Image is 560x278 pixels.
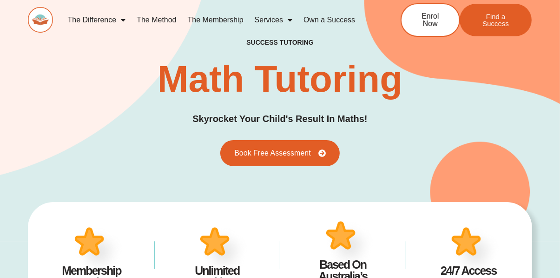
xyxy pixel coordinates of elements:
span: values can be the mode if they all share the highest frequency. [43,230,184,235]
a: Find a Success [460,4,532,36]
span: - The median is the middle value of the data when the values are sorted in order from lowest to [43,185,257,190]
span: of ⁨11⁩ [55,1,72,14]
a: The Method [131,9,182,31]
h2: Math Tutoring [158,61,402,98]
span: highest. If there is an even number of values in the data set, there will be two middle values and [43,194,260,199]
span: - The mode is the most common value and is the value that occurs most frequently. Multiple [43,221,248,226]
a: Services [249,9,298,31]
span: amount of spread in a set of data. [43,256,118,261]
span: 𝑥̄ [43,168,46,173]
nav: Menu [62,9,372,31]
button: Add or edit images [230,1,243,14]
span: 𝑠𝑢𝑚 𝑜𝑓 𝑑𝑎𝑡𝑎 𝑣𝑎𝑙𝑢𝑒𝑠 [57,155,89,159]
span: Find a Success [474,13,518,27]
span: - Measures of centre include the mean, median and mode. These statistics describe a whole set [43,120,259,125]
a: Book Free Assessment [220,140,340,166]
span: of data using a single value that represents the centre or middle of a data set. [43,129,217,134]
span: - Data can be summarised or described using measures of centre and measures of spread. [43,102,249,108]
a: Enrol Now [401,3,460,37]
span: (x bar) is the symbol used to represent mean. [47,168,150,173]
span: Book Free Assessment [234,149,311,157]
span: - Measures of spread include the range and interquartile range. They are used to describe the [43,247,256,252]
a: Own a Success [298,9,361,31]
h3: Skyrocket Your Child's Result In Maths! [192,112,367,126]
span: 𝑥̄ = [43,156,52,162]
span: Measures of centre & spread [43,86,138,94]
a: The Membership [182,9,249,31]
span: - The mean of a set of data is the average of the numbers. It is given by: [43,146,207,151]
span: 𝑛𝑢𝑚𝑏𝑒𝑟 𝑜𝑓 𝑑𝑎𝑡𝑎 𝑣𝑎𝑙𝑢𝑒𝑠 [54,160,92,163]
span: Enrol Now [415,13,445,27]
span: the median will be the average of these two numbers. [43,203,164,208]
span: Statistics & Probability • Lesson 7 [43,50,192,60]
a: The Difference [62,9,132,31]
button: Text [204,1,217,14]
button: Draw [217,1,230,14]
